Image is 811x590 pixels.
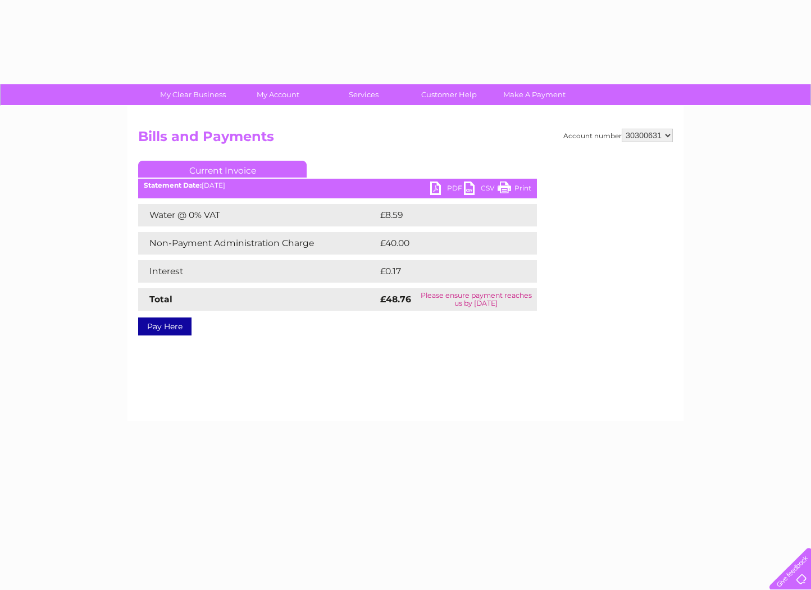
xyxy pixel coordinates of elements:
[147,84,239,105] a: My Clear Business
[138,260,377,283] td: Interest
[138,129,673,150] h2: Bills and Payments
[563,129,673,142] div: Account number
[138,181,537,189] div: [DATE]
[138,317,192,335] a: Pay Here
[380,294,411,305] strong: £48.76
[138,232,377,255] td: Non-Payment Administration Charge
[138,204,377,226] td: Water @ 0% VAT
[464,181,498,198] a: CSV
[430,181,464,198] a: PDF
[232,84,325,105] a: My Account
[377,260,509,283] td: £0.17
[149,294,172,305] strong: Total
[144,181,202,189] b: Statement Date:
[403,84,495,105] a: Customer Help
[377,232,515,255] td: £40.00
[317,84,410,105] a: Services
[416,288,537,311] td: Please ensure payment reaches us by [DATE]
[377,204,511,226] td: £8.59
[138,161,307,178] a: Current Invoice
[498,181,531,198] a: Print
[488,84,581,105] a: Make A Payment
